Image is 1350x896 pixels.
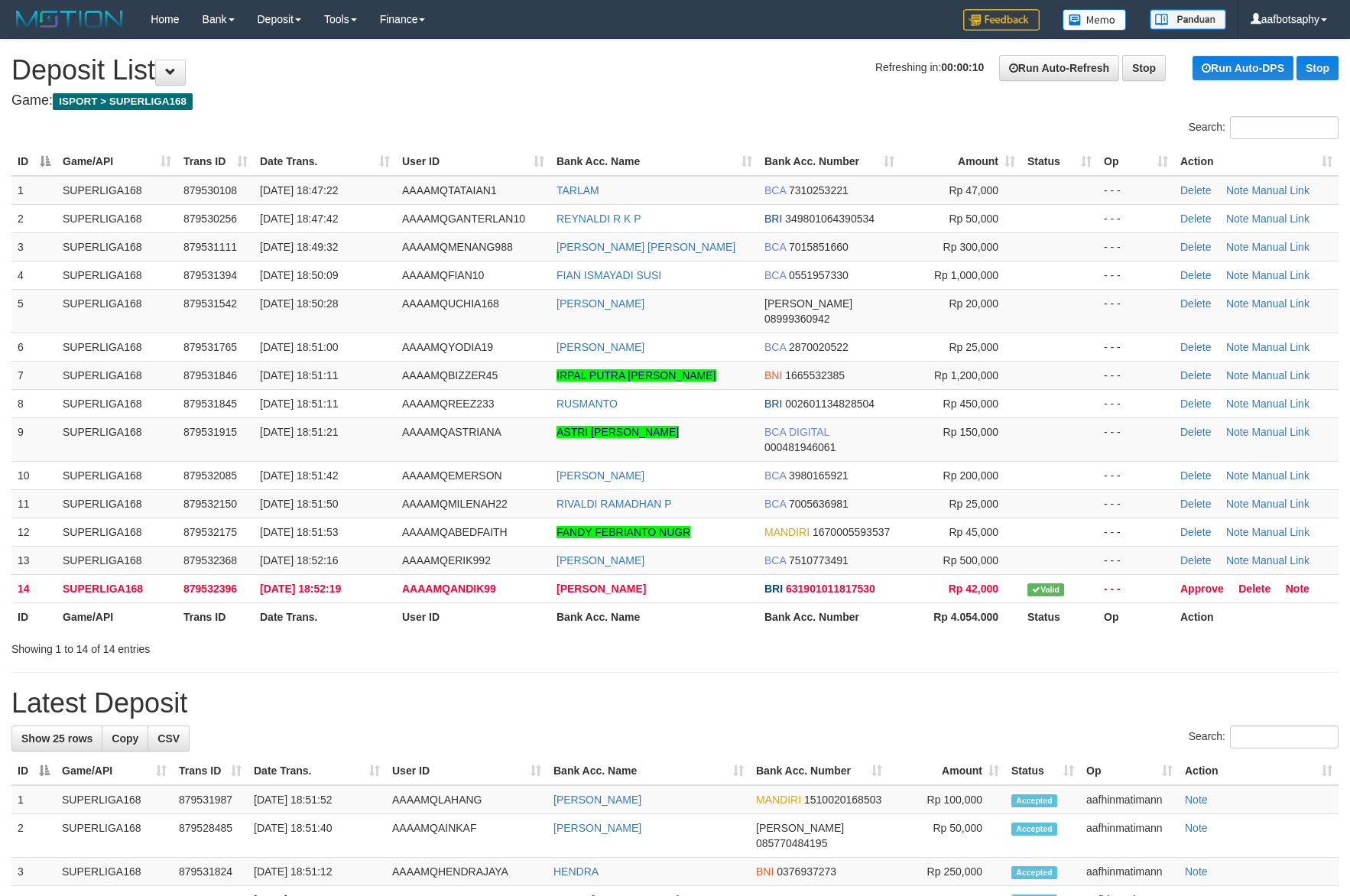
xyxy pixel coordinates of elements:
a: Note [1226,213,1249,225]
td: SUPERLIGA168 [57,204,177,232]
a: REYNALDI R K P [557,213,641,225]
span: AAAAMQERIK992 [402,554,491,566]
a: ASTRI [PERSON_NAME] [557,426,679,438]
a: TARLAM [557,184,599,196]
a: Manual Link [1251,498,1309,510]
td: SUPERLIGA168 [57,461,177,489]
th: Status: activate to sort column ascending [1005,757,1080,785]
span: AAAAMQMENANG988 [402,241,513,253]
span: 879532085 [183,469,237,482]
th: Bank Acc. Name [550,602,758,631]
span: Copy 7310253221 to clipboard [789,184,849,196]
a: [PERSON_NAME] [553,822,641,834]
td: - - - [1098,204,1174,232]
td: 1 [11,785,56,814]
span: [DATE] 18:51:50 [260,498,338,510]
label: Search: [1189,116,1339,139]
th: Amount: activate to sort column ascending [901,148,1021,176]
span: Copy 1510020168503 to clipboard [804,794,881,806]
td: SUPERLIGA168 [56,814,173,858]
td: 5 [11,289,57,333]
a: Note [1226,526,1249,538]
span: [DATE] 18:51:21 [260,426,338,438]
a: [PERSON_NAME] [557,341,644,353]
td: [DATE] 18:51:40 [248,814,386,858]
span: AAAAMQASTRIANA [402,426,501,438]
td: aafhinmatimann [1080,814,1179,858]
a: Delete [1180,297,1211,310]
td: SUPERLIGA168 [57,546,177,574]
td: - - - [1098,574,1174,602]
label: Search: [1189,726,1339,748]
span: [PERSON_NAME] [764,297,852,310]
a: Note [1226,241,1249,253]
td: SUPERLIGA168 [57,574,177,602]
span: AAAAMQREEZ233 [402,398,495,410]
span: Copy 631901011817530 to clipboard [786,583,875,595]
a: Stop [1296,56,1339,80]
span: [DATE] 18:47:42 [260,213,338,225]
h1: Deposit List [11,55,1339,86]
td: aafhinmatimann [1080,858,1179,886]
td: AAAAMQHENDRAJAYA [386,858,547,886]
td: 11 [11,489,57,518]
span: AAAAMQMILENAH22 [402,498,508,510]
span: 879531394 [183,269,237,281]
span: 879531111 [183,241,237,253]
td: SUPERLIGA168 [57,518,177,546]
a: HENDRA [553,865,599,878]
a: Note [1185,794,1208,806]
span: Rp 50,000 [949,213,998,225]
span: Copy [112,732,138,745]
strong: 00:00:10 [941,61,984,73]
span: ISPORT > SUPERLIGA168 [53,93,193,110]
a: Run Auto-Refresh [999,55,1119,81]
a: Note [1185,865,1208,878]
span: [DATE] 18:52:16 [260,554,338,566]
a: [PERSON_NAME] [557,469,644,482]
td: SUPERLIGA168 [57,289,177,333]
a: Delete [1180,269,1211,281]
span: BCA [764,469,786,482]
span: Copy 1670005593537 to clipboard [813,526,890,538]
th: Bank Acc. Number: activate to sort column ascending [750,757,888,785]
span: AAAAMQANDIK99 [402,583,496,595]
span: 879531765 [183,341,237,353]
td: 879528485 [173,814,248,858]
th: Amount: activate to sort column ascending [888,757,1005,785]
a: Delete [1180,498,1211,510]
img: Feedback.jpg [963,9,1040,31]
span: Copy 349801064390534 to clipboard [785,213,875,225]
span: AAAAMQFIAN10 [402,269,484,281]
td: - - - [1098,232,1174,261]
span: [DATE] 18:51:00 [260,341,338,353]
span: Show 25 rows [21,732,92,745]
span: [DATE] 18:50:09 [260,269,338,281]
span: Rp 500,000 [943,554,998,566]
a: Note [1226,554,1249,566]
td: [DATE] 18:51:12 [248,858,386,886]
th: Status [1021,602,1098,631]
span: Copy 08999360942 to clipboard [764,313,830,325]
a: Delete [1238,583,1270,595]
a: Approve [1180,583,1224,595]
td: 14 [11,574,57,602]
td: Rp 50,000 [888,814,1005,858]
td: SUPERLIGA168 [57,176,177,205]
span: Copy 7005636981 to clipboard [789,498,849,510]
td: - - - [1098,389,1174,417]
a: Delete [1180,369,1211,381]
th: Op: activate to sort column ascending [1098,148,1174,176]
th: Status: activate to sort column ascending [1021,148,1098,176]
span: Copy 1665532385 to clipboard [785,369,845,381]
a: Note [1226,341,1249,353]
td: - - - [1098,489,1174,518]
td: 13 [11,546,57,574]
a: Manual Link [1251,184,1309,196]
th: ID [11,602,57,631]
a: [PERSON_NAME] [557,554,644,566]
td: - - - [1098,461,1174,489]
a: Note [1226,398,1249,410]
span: [PERSON_NAME] [756,822,844,834]
span: Copy 0376937273 to clipboard [777,865,836,878]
